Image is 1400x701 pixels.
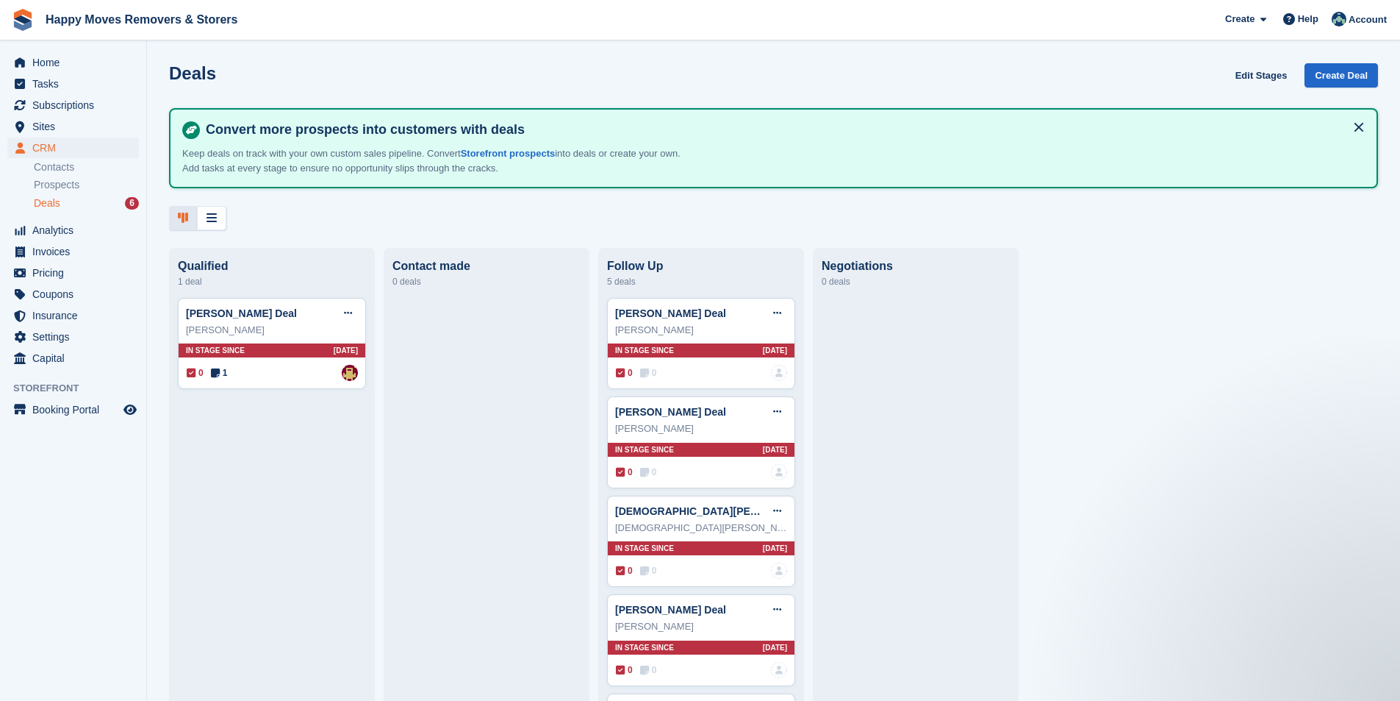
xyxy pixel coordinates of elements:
h1: Deals [169,63,216,83]
span: Subscriptions [32,95,121,115]
div: 0 deals [822,273,1010,291]
span: Settings [32,327,121,347]
span: Analytics [32,220,121,241]
span: Create [1225,12,1254,26]
div: [PERSON_NAME] [615,619,787,634]
span: 0 [187,366,204,380]
span: 0 [640,466,657,479]
div: 0 deals [392,273,581,291]
a: Preview store [121,401,139,419]
a: menu [7,399,139,420]
a: Edit Stages [1230,63,1293,88]
div: [PERSON_NAME] [615,323,787,338]
span: [DATE] [763,345,787,356]
span: Tasks [32,74,121,94]
a: menu [7,138,139,158]
a: menu [7,74,139,94]
img: deal-assignee-blank [771,464,787,480]
a: menu [7,241,139,262]
div: 1 deal [178,273,366,291]
span: Coupons [32,284,121,305]
span: [DATE] [334,345,358,356]
div: 6 [125,197,139,210]
a: Prospects [34,177,139,193]
a: menu [7,220,139,241]
span: Booking Portal [32,399,121,420]
a: menu [7,348,139,369]
div: Negotiations [822,260,1010,273]
img: deal-assignee-blank [771,563,787,579]
span: 0 [616,466,633,479]
span: Prospects [34,178,79,192]
div: [DEMOGRAPHIC_DATA][PERSON_NAME] [615,521,787,535]
div: Follow Up [607,260,795,273]
a: menu [7,305,139,326]
span: In stage since [186,345,245,356]
span: In stage since [615,543,674,554]
a: Create Deal [1304,63,1378,88]
div: [PERSON_NAME] [186,323,358,338]
span: Pricing [32,263,121,283]
a: [PERSON_NAME] Deal [615,406,726,418]
span: In stage since [615,642,674,653]
a: Deals 6 [34,196,139,211]
a: [PERSON_NAME] Deal [615,604,726,616]
span: Storefront [13,381,146,396]
img: Steven Fry [342,365,358,381]
div: [PERSON_NAME] [615,421,787,436]
a: Contacts [34,160,139,174]
div: 5 deals [607,273,795,291]
span: Invoices [32,241,121,262]
img: deal-assignee-blank [771,662,787,678]
span: 0 [640,663,657,677]
a: menu [7,327,139,347]
img: deal-assignee-blank [771,365,787,381]
a: [PERSON_NAME] Deal [615,307,726,319]
span: 1 [211,366,228,380]
a: menu [7,284,139,305]
a: [DEMOGRAPHIC_DATA][PERSON_NAME] Deal [615,505,844,517]
span: 0 [640,366,657,380]
span: In stage since [615,345,674,356]
span: Deals [34,196,60,210]
span: Home [32,52,121,73]
span: 0 [640,564,657,577]
span: [DATE] [763,444,787,455]
span: Account [1349,13,1387,27]
span: Help [1298,12,1318,26]
span: Capital [32,348,121,369]
a: [PERSON_NAME] Deal [186,307,297,319]
img: stora-icon-8386f47178a22dfd0bd8f6a31ec36ba5ce8667c1dd55bd0f319d3a0aa187defe.svg [12,9,34,31]
div: Contact made [392,260,581,273]
div: Qualified [178,260,366,273]
span: 0 [616,663,633,677]
a: menu [7,52,139,73]
a: menu [7,263,139,283]
span: In stage since [615,444,674,455]
span: Sites [32,116,121,137]
h4: Convert more prospects into customers with deals [200,121,1365,138]
a: Happy Moves Removers & Storers [40,7,243,32]
p: Keep deals on track with your own custom sales pipeline. Convert into deals or create your own. A... [182,146,697,175]
a: menu [7,116,139,137]
span: [DATE] [763,642,787,653]
a: menu [7,95,139,115]
span: 0 [616,366,633,380]
span: Insurance [32,305,121,326]
span: [DATE] [763,543,787,554]
img: Admin [1332,12,1346,26]
span: 0 [616,564,633,577]
a: Storefront prospects [461,148,556,159]
span: CRM [32,138,121,158]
